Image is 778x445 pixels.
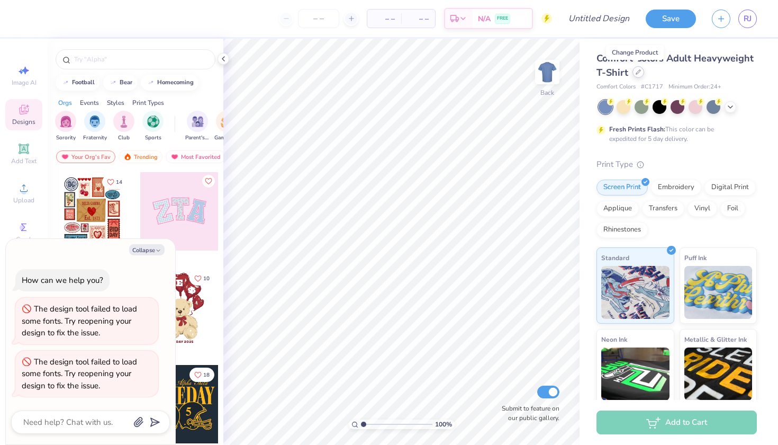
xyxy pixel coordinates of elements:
span: Add Text [11,157,37,165]
div: Digital Print [704,180,756,195]
div: Vinyl [687,201,717,217]
button: Like [202,175,215,188]
button: filter button [55,111,76,142]
span: Game Day [214,134,239,142]
img: Fraternity Image [89,115,101,128]
span: Neon Ink [601,334,627,345]
img: most_fav.gif [61,153,69,161]
div: Embroidery [651,180,701,195]
img: Sports Image [147,115,159,128]
div: How can we help you? [22,275,103,286]
span: 100 % [435,420,452,429]
div: filter for Fraternity [83,111,107,142]
span: Metallic & Glitter Ink [684,334,747,345]
span: Minimum Order: 24 + [668,83,721,92]
button: homecoming [141,75,198,91]
div: Your Org's Fav [56,150,115,163]
input: Try "Alpha" [73,54,209,65]
div: football [72,79,95,85]
img: trending.gif [123,153,132,161]
div: This color can be expedited for 5 day delivery. [609,124,739,144]
span: Upload [13,196,34,204]
div: Back [540,88,554,97]
img: trend_line.gif [147,79,155,86]
button: bear [103,75,137,91]
div: Print Type [596,158,757,171]
span: Club [118,134,130,142]
button: filter button [142,111,164,142]
div: Applique [596,201,639,217]
span: 10 [203,276,210,281]
button: filter button [83,111,107,142]
span: 18 [203,372,210,378]
img: trend_line.gif [109,79,117,86]
div: bear [120,79,132,85]
div: Transfers [642,201,684,217]
img: Metallic & Glitter Ink [684,348,753,400]
span: RJ [744,13,752,25]
div: Rhinestones [596,222,648,238]
div: filter for Parent's Weekend [185,111,210,142]
span: Sorority [56,134,76,142]
span: Comfort Colors [596,83,636,92]
input: Untitled Design [560,8,638,29]
img: Club Image [118,115,130,128]
a: RJ [738,10,757,28]
span: Image AI [12,78,37,87]
button: Like [189,368,214,382]
div: filter for Sports [142,111,164,142]
img: trend_line.gif [61,79,70,86]
img: Back [537,61,558,83]
input: – – [298,9,339,28]
img: most_fav.gif [170,153,179,161]
label: Submit to feature on our public gallery. [496,404,559,423]
span: Greek [16,235,32,244]
button: filter button [214,111,239,142]
img: Puff Ink [684,266,753,319]
span: Designs [12,118,35,126]
div: Print Types [132,98,164,108]
div: Orgs [58,98,72,108]
img: Sorority Image [60,115,72,128]
button: Save [646,10,696,28]
span: Sports [145,134,161,142]
button: football [56,75,99,91]
div: filter for Game Day [214,111,239,142]
div: The design tool failed to load some fonts. Try reopening your design to fix the issue. [22,357,137,391]
img: Game Day Image [221,115,233,128]
button: filter button [113,111,134,142]
div: Events [80,98,99,108]
div: Change Product [606,45,664,60]
span: FREE [497,15,508,22]
div: filter for Club [113,111,134,142]
span: 14 [116,180,122,185]
span: N/A [478,13,491,24]
span: – – [408,13,429,24]
button: Like [102,175,127,189]
span: Puff Ink [684,252,707,263]
span: Standard [601,252,629,263]
div: Styles [107,98,124,108]
strong: Fresh Prints Flash: [609,125,665,133]
img: Parent's Weekend Image [192,115,204,128]
span: Fraternity [83,134,107,142]
img: Neon Ink [601,348,670,400]
div: Trending [119,150,162,163]
span: Parent's Weekend [185,134,210,142]
div: Most Favorited [166,150,225,163]
div: Foil [720,201,745,217]
div: filter for Sorority [55,111,76,142]
button: filter button [185,111,210,142]
div: Screen Print [596,180,648,195]
div: homecoming [157,79,194,85]
span: Comfort Colors Adult Heavyweight T-Shirt [596,52,754,79]
img: Standard [601,266,670,319]
div: The design tool failed to load some fonts. Try reopening your design to fix the issue. [22,304,137,338]
span: # C1717 [641,83,663,92]
button: Collapse [129,244,165,255]
button: Like [189,271,214,286]
span: – – [374,13,395,24]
